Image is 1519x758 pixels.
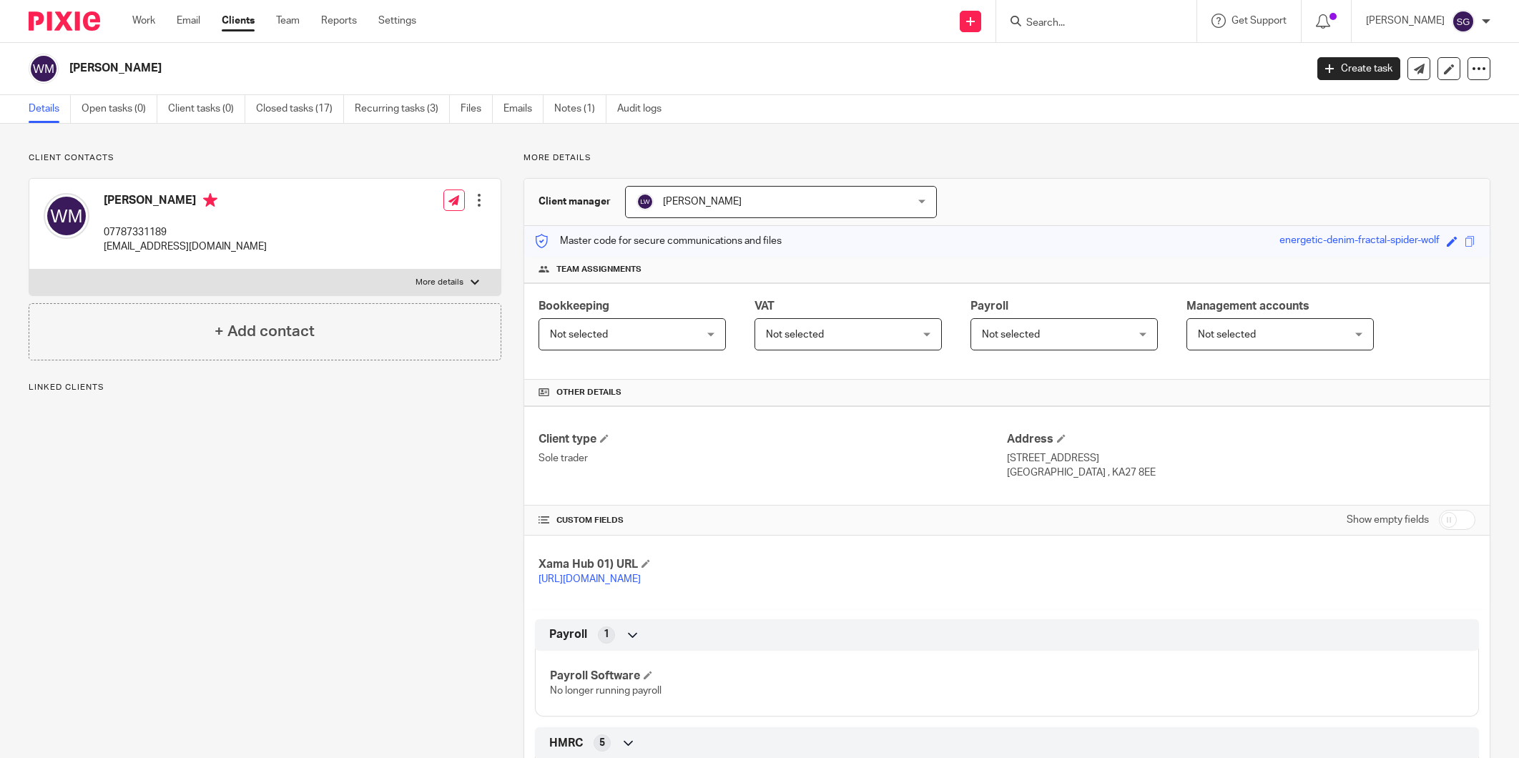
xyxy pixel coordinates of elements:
[970,300,1008,312] span: Payroll
[104,240,267,254] p: [EMAIL_ADDRESS][DOMAIN_NAME]
[604,627,609,641] span: 1
[29,95,71,123] a: Details
[556,264,641,275] span: Team assignments
[276,14,300,28] a: Team
[69,61,1051,76] h2: [PERSON_NAME]
[177,14,200,28] a: Email
[554,95,606,123] a: Notes (1)
[132,14,155,28] a: Work
[321,14,357,28] a: Reports
[29,382,501,393] p: Linked clients
[1347,513,1429,527] label: Show empty fields
[1232,16,1287,26] span: Get Support
[1007,451,1475,466] p: [STREET_ADDRESS]
[539,432,1007,447] h4: Client type
[549,627,587,642] span: Payroll
[215,320,315,343] h4: + Add contact
[1366,14,1445,28] p: [PERSON_NAME]
[1452,10,1475,33] img: svg%3E
[539,557,1007,572] h4: Xama Hub 01) URL
[982,330,1040,340] span: Not selected
[1317,57,1400,80] a: Create task
[539,574,641,584] a: [URL][DOMAIN_NAME]
[539,515,1007,526] h4: CUSTOM FIELDS
[461,95,493,123] a: Files
[617,95,672,123] a: Audit logs
[1025,17,1154,30] input: Search
[663,197,742,207] span: [PERSON_NAME]
[256,95,344,123] a: Closed tasks (17)
[1279,233,1440,250] div: energetic-denim-fractal-spider-wolf
[1186,300,1309,312] span: Management accounts
[378,14,416,28] a: Settings
[539,300,609,312] span: Bookkeeping
[1198,330,1256,340] span: Not selected
[44,193,89,239] img: svg%3E
[104,225,267,240] p: 07787331189
[539,195,611,209] h3: Client manager
[766,330,824,340] span: Not selected
[1007,466,1475,480] p: [GEOGRAPHIC_DATA] , KA27 8EE
[29,152,501,164] p: Client contacts
[550,330,608,340] span: Not selected
[355,95,450,123] a: Recurring tasks (3)
[550,669,1007,684] h4: Payroll Software
[636,193,654,210] img: svg%3E
[222,14,255,28] a: Clients
[1007,432,1475,447] h4: Address
[754,300,775,312] span: VAT
[550,686,662,696] span: No longer running payroll
[203,193,217,207] i: Primary
[549,736,583,751] span: HMRC
[29,54,59,84] img: svg%3E
[503,95,544,123] a: Emails
[168,95,245,123] a: Client tasks (0)
[539,451,1007,466] p: Sole trader
[535,234,782,248] p: Master code for secure communications and files
[416,277,463,288] p: More details
[523,152,1490,164] p: More details
[599,736,605,750] span: 5
[104,193,267,211] h4: [PERSON_NAME]
[556,387,621,398] span: Other details
[29,11,100,31] img: Pixie
[82,95,157,123] a: Open tasks (0)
